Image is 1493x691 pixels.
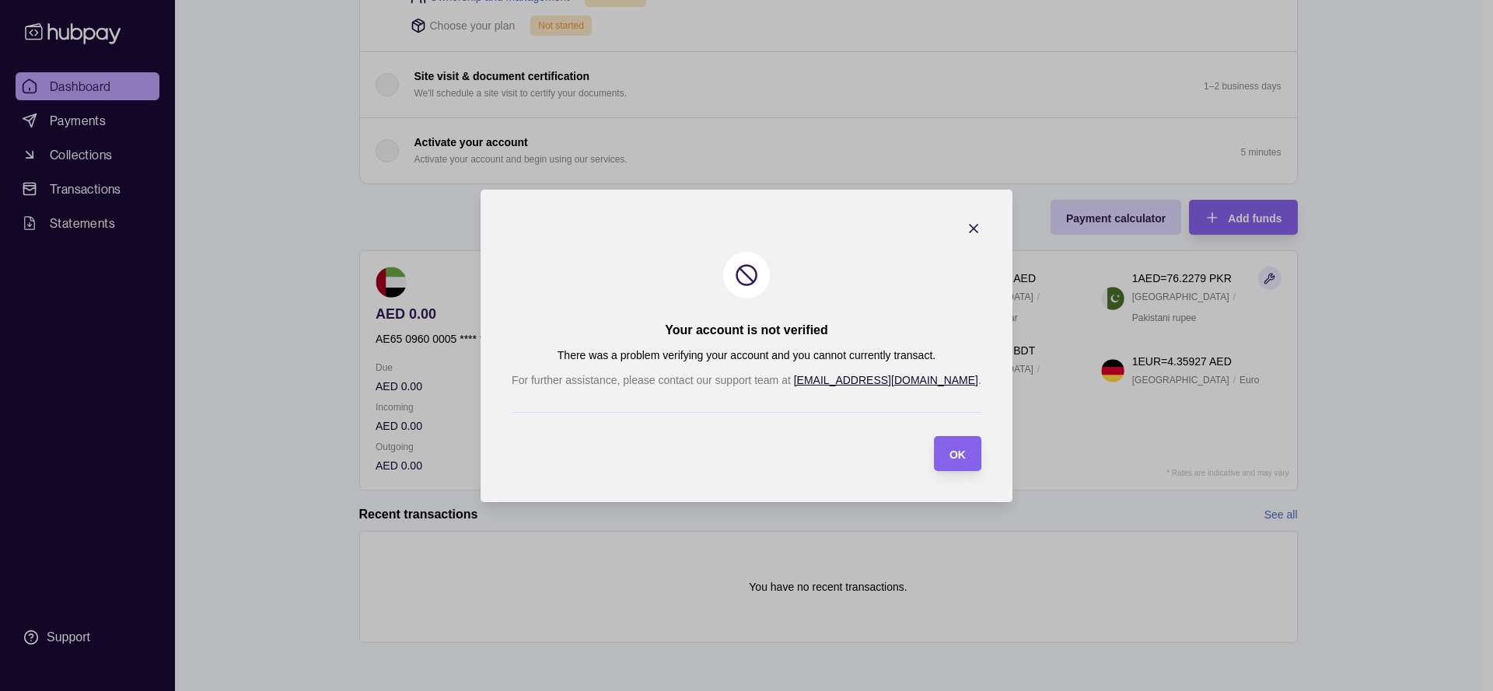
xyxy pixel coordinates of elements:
[558,347,935,364] p: There was a problem verifying your account and you cannot currently transact.
[665,322,828,339] h2: Your account is not verified
[794,374,978,386] a: [EMAIL_ADDRESS][DOMAIN_NAME]
[512,372,981,389] p: For further assistance, please contact our support team at .
[934,436,981,471] button: OK
[949,448,966,460] span: OK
